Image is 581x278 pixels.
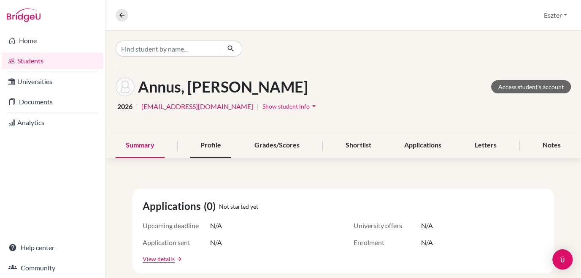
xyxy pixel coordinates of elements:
[421,221,433,231] span: N/A
[136,101,138,112] span: |
[143,221,210,231] span: Upcoming deadline
[552,249,573,270] div: Open Intercom Messenger
[143,199,204,214] span: Applications
[204,199,219,214] span: (0)
[219,202,258,211] span: Not started yet
[310,102,318,110] i: arrow_drop_down
[7,8,41,22] img: Bridge-U
[262,100,319,113] button: Show student infoarrow_drop_down
[2,239,103,256] a: Help center
[143,254,175,263] a: View details
[138,78,308,96] h1: Annus, [PERSON_NAME]
[540,7,571,23] button: Eszter
[143,237,210,248] span: Application sent
[257,101,259,112] span: |
[354,237,421,248] span: Enrolment
[117,101,132,112] span: 2026
[354,221,421,231] span: University offers
[2,32,103,49] a: Home
[141,101,253,112] a: [EMAIL_ADDRESS][DOMAIN_NAME]
[210,221,222,231] span: N/A
[2,73,103,90] a: Universities
[116,77,135,96] img: Dorottya Annus's avatar
[465,133,507,158] div: Letters
[190,133,231,158] div: Profile
[244,133,310,158] div: Grades/Scores
[491,80,571,93] a: Access student's account
[421,237,433,248] span: N/A
[532,133,571,158] div: Notes
[2,52,103,69] a: Students
[262,103,310,110] span: Show student info
[175,256,182,262] a: arrow_forward
[116,133,165,158] div: Summary
[116,41,220,57] input: Find student by name...
[210,237,222,248] span: N/A
[2,259,103,276] a: Community
[2,93,103,110] a: Documents
[394,133,451,158] div: Applications
[335,133,381,158] div: Shortlist
[2,114,103,131] a: Analytics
